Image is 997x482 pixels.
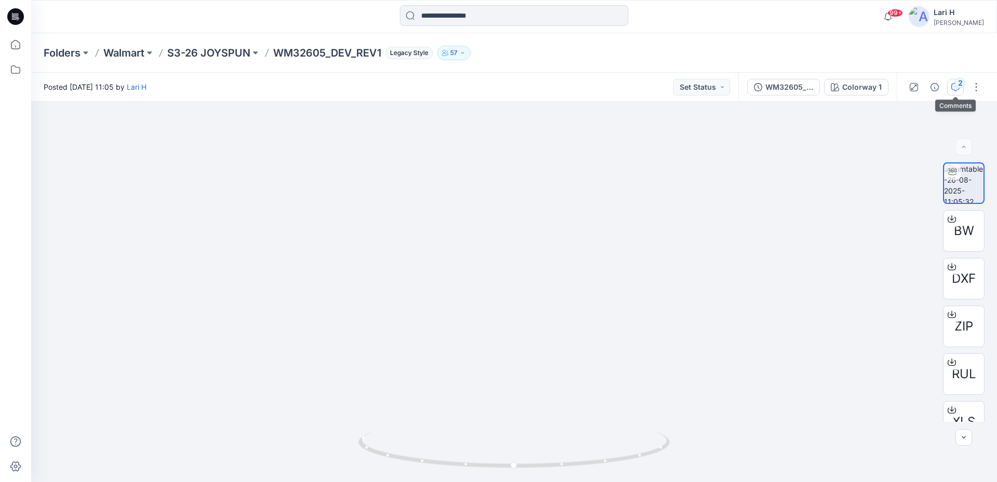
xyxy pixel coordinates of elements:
[952,365,976,383] span: RUL
[947,79,964,95] button: 2
[44,81,146,92] span: Posted [DATE] 11:05 by
[954,222,974,240] span: BW
[954,317,973,336] span: ZIP
[934,6,984,19] div: Lari H
[103,46,144,60] a: Walmart
[450,47,457,59] p: 57
[167,46,250,60] a: S3-26 JOYSPUN
[385,47,433,59] span: Legacy Style
[747,79,820,95] button: WM32605_DEV_REV1
[44,46,80,60] a: Folders
[934,19,984,26] div: [PERSON_NAME]
[437,46,470,60] button: 57
[887,9,903,17] span: 99+
[842,81,882,93] div: Colorway 1
[273,46,381,60] p: WM32605_DEV_REV1
[909,6,929,27] img: avatar
[381,46,433,60] button: Legacy Style
[944,163,983,203] img: turntable-26-08-2025-11:05:32
[127,82,146,91] a: Lari H
[952,269,976,288] span: DXF
[926,79,943,95] button: Details
[952,412,975,431] span: XLS
[824,79,888,95] button: Colorway 1
[955,78,965,88] div: 2
[765,81,813,93] div: WM32605_DEV_REV1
